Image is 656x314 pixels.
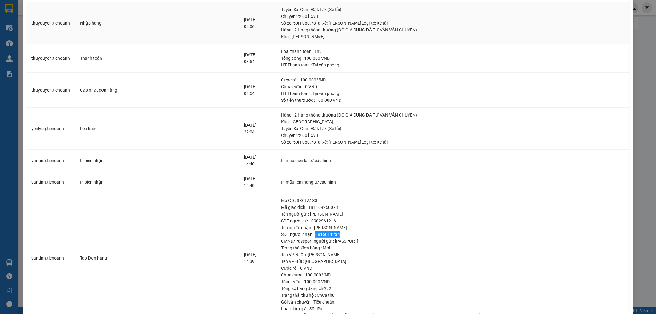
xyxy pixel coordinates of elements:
[80,55,234,62] div: Thanh toán
[281,26,625,33] div: Hàng : 2 Hàng thông thường (ĐỒ GIA DỤNG ĐÃ TƯ VẤN VẬN CHUYỂN)
[281,299,625,305] div: Gói vận chuyển : Tiêu chuẩn
[80,179,234,185] div: In biên nhận
[281,125,625,145] div: Tuyến : Sài Gòn - Đăk Lăk (Xe tải) Chuyến: 22:00 [DATE] Số xe: 50H-080.78 Tài xế: [PERSON_NAME] L...
[281,285,625,292] div: Tổng số hàng đang chờ : 2
[281,112,625,118] div: Hàng : 2 Hàng thông thường (ĐỒ GIA DỤNG ĐÃ TƯ VẤN VẬN CHUYỂN)
[26,150,75,172] td: vantinh.tienoanh
[281,204,625,211] div: Mã giao dịch : TB1109250073
[281,48,625,55] div: Loại thanh toán : Thu
[26,108,75,150] td: yenlysg.tienoanh
[26,44,75,73] td: thuyduyen.tienoanh
[281,244,625,251] div: Trạng thái đơn hàng : Mới
[26,171,75,193] td: vantinh.tienoanh
[26,73,75,108] td: thuyduyen.tienoanh
[281,83,625,90] div: Chưa cước : 0 VND
[281,211,625,217] div: Tên người gửi : [PERSON_NAME]
[80,255,234,261] div: Tạo Đơn hàng
[281,55,625,62] div: Tổng cộng : 100.000 VND
[281,6,625,26] div: Tuyến : Sài Gòn - Đăk Lăk (Xe tải) Chuyến: 22:00 [DATE] Số xe: 50H-080.78 Tài xế: [PERSON_NAME] L...
[281,217,625,224] div: SĐT người gửi : 0902961216
[281,179,625,185] div: In mẫu tem hàng tự cấu hình
[80,20,234,26] div: Nhập hàng
[244,122,271,135] div: [DATE] 22:04
[281,238,625,244] div: CMND/Passport người gửi : [PASSPORT]
[281,197,625,204] div: Mã GD : 3XCFA1X8
[281,77,625,83] div: Cước rồi : 100.000 VND
[281,278,625,285] div: Tổng cước : 100.000 VND
[281,118,625,125] div: Kho : [GEOGRAPHIC_DATA]
[244,51,271,65] div: [DATE] 08:54
[281,90,625,97] div: HT Thanh toán : Tại văn phòng
[281,292,625,299] div: Trạng thái thu hộ : Chưa thu
[281,231,625,238] div: SĐT người nhận : 0816011234
[281,157,625,164] div: In mẫu biên lai tự cấu hình
[281,224,625,231] div: Tên người nhận : [PERSON_NAME]
[281,258,625,265] div: Tên VP Gửi : [GEOGRAPHIC_DATA]
[281,97,625,104] div: Số tiền thu trước : 100.000 VND
[244,83,271,97] div: [DATE] 08:54
[281,62,625,68] div: HT Thanh toán : Tại văn phòng
[281,272,625,278] div: Chưa cước : 100.000 VND
[281,33,625,40] div: Kho : [PERSON_NAME]
[80,157,234,164] div: In biên nhận
[281,251,625,258] div: Tên VP Nhận: [PERSON_NAME]
[80,87,234,93] div: Cập nhật đơn hàng
[244,154,271,167] div: [DATE] 14:40
[281,265,625,272] div: Cước rồi : 0 VND
[80,125,234,132] div: Lên hàng
[281,305,625,312] div: Loại giảm giá : Số tiền
[244,175,271,189] div: [DATE] 14:40
[244,251,271,265] div: [DATE] 14:39
[26,2,75,44] td: thuyduyen.tienoanh
[244,16,271,30] div: [DATE] 09:06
